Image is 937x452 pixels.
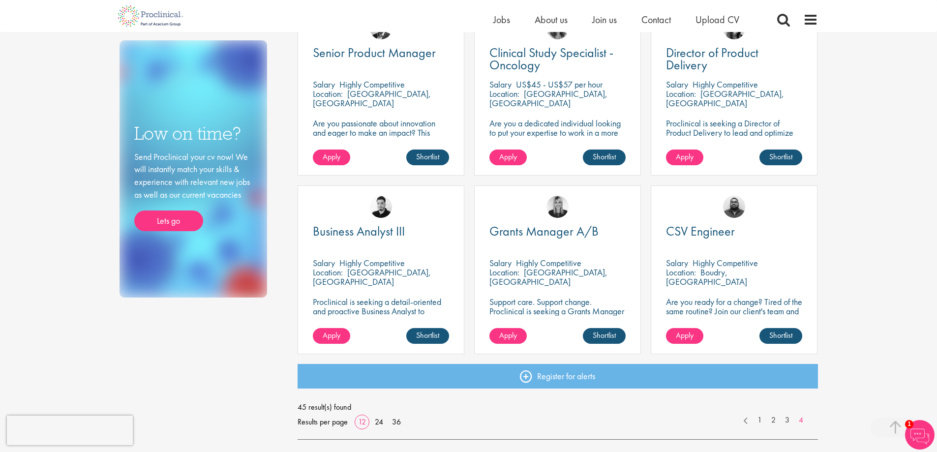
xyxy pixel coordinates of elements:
[516,79,603,90] p: US$45 - US$57 per hour
[489,150,527,165] a: Apply
[370,196,392,218] img: Anderson Maldonado
[759,328,802,344] a: Shortlist
[7,416,133,445] iframe: reCAPTCHA
[499,151,517,162] span: Apply
[313,119,449,165] p: Are you passionate about innovation and eager to make an impact? This remote position allows you ...
[323,330,340,340] span: Apply
[313,267,431,287] p: [GEOGRAPHIC_DATA], [GEOGRAPHIC_DATA]
[676,151,694,162] span: Apply
[134,124,252,143] h3: Low on time?
[313,257,335,269] span: Salary
[371,417,387,427] a: 24
[493,13,510,26] a: Jobs
[313,47,449,59] a: Senior Product Manager
[666,223,735,240] span: CSV Engineer
[666,44,758,73] span: Director of Product Delivery
[313,44,436,61] span: Senior Product Manager
[583,328,626,344] a: Shortlist
[759,150,802,165] a: Shortlist
[666,257,688,269] span: Salary
[695,13,739,26] a: Upload CV
[313,328,350,344] a: Apply
[339,257,405,269] p: Highly Competitive
[489,88,519,99] span: Location:
[313,88,431,109] p: [GEOGRAPHIC_DATA], [GEOGRAPHIC_DATA]
[666,267,747,287] p: Boudry, [GEOGRAPHIC_DATA]
[313,223,405,240] span: Business Analyst III
[389,417,404,427] a: 36
[766,415,781,426] a: 2
[666,328,703,344] a: Apply
[693,257,758,269] p: Highly Competitive
[489,328,527,344] a: Apply
[489,79,512,90] span: Salary
[313,79,335,90] span: Salary
[666,150,703,165] a: Apply
[313,297,449,344] p: Proclinical is seeking a detail-oriented and proactive Business Analyst to support pharmaceutical...
[676,330,694,340] span: Apply
[499,330,517,340] span: Apply
[583,150,626,165] a: Shortlist
[298,364,818,389] a: Register for alerts
[693,79,758,90] p: Highly Competitive
[489,88,607,109] p: [GEOGRAPHIC_DATA], [GEOGRAPHIC_DATA]
[134,151,252,232] div: Send Proclinical your cv now! We will instantly match your skills & experience with relevant new ...
[489,225,626,238] a: Grants Manager A/B
[753,415,767,426] a: 1
[134,211,203,231] a: Lets go
[641,13,671,26] a: Contact
[666,88,784,109] p: [GEOGRAPHIC_DATA], [GEOGRAPHIC_DATA]
[905,420,935,450] img: Chatbot
[489,297,626,334] p: Support care. Support change. Proclinical is seeking a Grants Manager A/B to join the team for a ...
[489,257,512,269] span: Salary
[592,13,617,26] a: Join us
[313,88,343,99] span: Location:
[780,415,794,426] a: 3
[546,196,569,218] img: Janelle Jones
[516,257,581,269] p: Highly Competitive
[723,196,745,218] img: Ashley Bennett
[905,420,913,428] span: 1
[666,79,688,90] span: Salary
[298,415,348,429] span: Results per page
[666,119,802,156] p: Proclinical is seeking a Director of Product Delivery to lead and optimize product delivery pract...
[489,267,607,287] p: [GEOGRAPHIC_DATA], [GEOGRAPHIC_DATA]
[535,13,568,26] a: About us
[489,44,613,73] span: Clinical Study Specialist - Oncology
[666,88,696,99] span: Location:
[313,267,343,278] span: Location:
[489,267,519,278] span: Location:
[339,79,405,90] p: Highly Competitive
[323,151,340,162] span: Apply
[489,223,599,240] span: Grants Manager A/B
[489,119,626,147] p: Are you a dedicated individual looking to put your expertise to work in a more flexible hybrid wo...
[666,297,802,325] p: Are you ready for a change? Tired of the same routine? Join our client's team and make your mark ...
[666,225,802,238] a: CSV Engineer
[298,400,818,415] span: 45 result(s) found
[794,415,808,426] a: 4
[406,150,449,165] a: Shortlist
[489,47,626,71] a: Clinical Study Specialist - Oncology
[666,267,696,278] span: Location:
[406,328,449,344] a: Shortlist
[313,225,449,238] a: Business Analyst III
[313,150,350,165] a: Apply
[666,47,802,71] a: Director of Product Delivery
[355,417,369,427] a: 12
